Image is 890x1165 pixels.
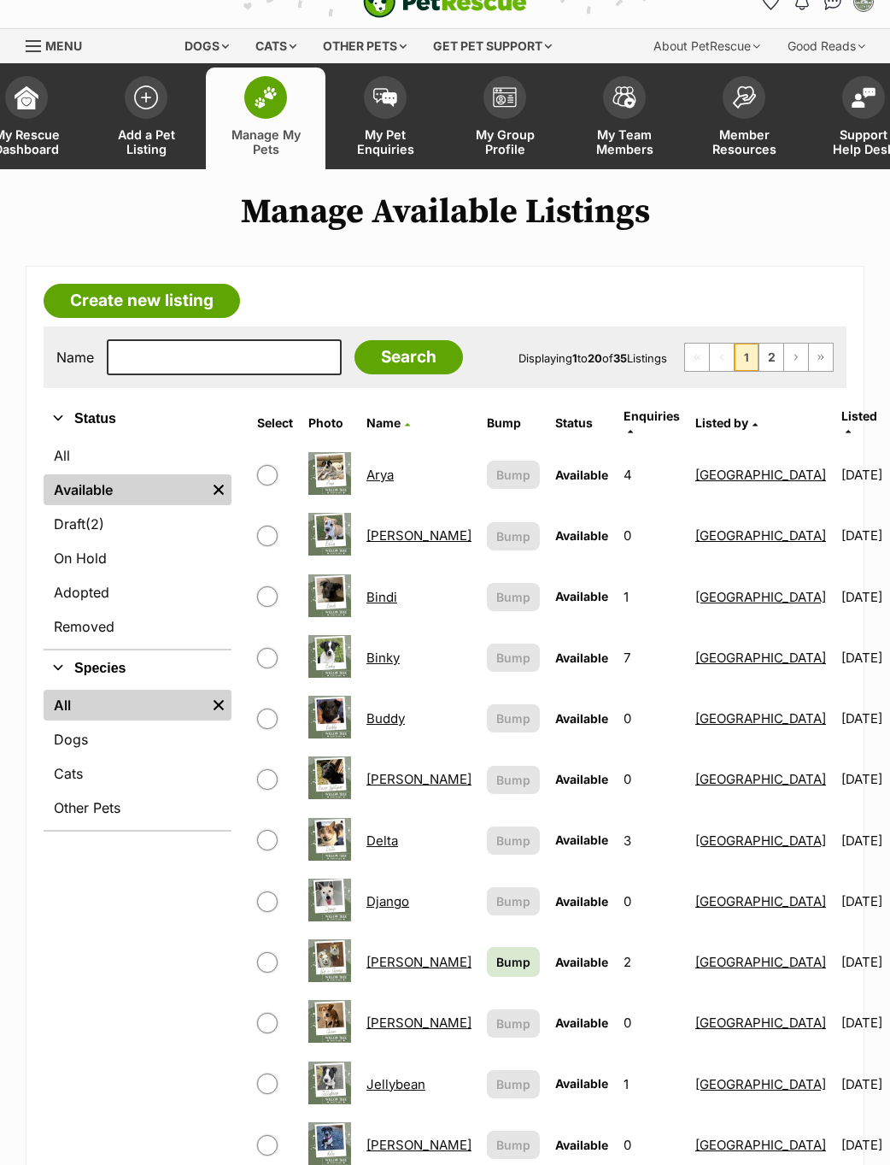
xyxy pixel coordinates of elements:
[555,955,608,969] span: Available
[86,68,206,169] a: Add a Pet Listing
[487,583,540,611] button: Bump
[366,1076,425,1092] a: Jellybean
[695,650,826,666] a: [GEOGRAPHIC_DATA]
[487,766,540,794] button: Bump
[834,506,889,565] td: [DATE]
[496,709,530,727] span: Bump
[44,690,206,721] a: All
[466,127,543,156] span: My Group Profile
[496,953,530,971] span: Bump
[852,87,875,108] img: help-desk-icon-fdf02630f3aa405de69fd3d07c3f3aa587a6932b1a1747fa1d2bba05be0121f9.svg
[366,650,400,666] a: Binky
[325,68,445,169] a: My Pet Enquiries
[695,954,826,970] a: [GEOGRAPHIC_DATA]
[134,85,158,109] img: add-pet-listing-icon-0afa8454b4691262ce3f59096e99ab1cd57d4a30225e0717b998d2c9b9846f56.svg
[617,1055,687,1114] td: 1
[496,1136,530,1154] span: Bump
[227,127,304,156] span: Manage My Pets
[206,474,231,505] a: Remove filter
[44,686,231,830] div: Species
[555,1076,608,1091] span: Available
[841,409,877,423] span: Listed
[487,461,540,489] button: Bump
[496,527,530,545] span: Bump
[493,87,517,108] img: group-profile-icon-3fa3cf56718a62981997c0bc7e787c4b2cf8bcc04b72c1350f741eb67cf2f40e.svg
[496,588,530,606] span: Bump
[695,893,826,909] a: [GEOGRAPHIC_DATA]
[732,85,756,109] img: member-resources-icon-8e73f808a243e03378d46382f2149f9095a855e16c252ad45f914b54edf8863c.svg
[695,1015,826,1031] a: [GEOGRAPHIC_DATA]
[206,68,325,169] a: Manage My Pets
[685,344,709,371] span: First page
[44,509,231,539] a: Draft
[496,771,530,789] span: Bump
[496,832,530,850] span: Bump
[487,1070,540,1098] button: Bump
[834,872,889,931] td: [DATE]
[695,1076,826,1092] a: [GEOGRAPHIC_DATA]
[641,29,772,63] div: About PetRescue
[496,1015,530,1033] span: Bump
[555,833,608,847] span: Available
[347,127,424,156] span: My Pet Enquiries
[834,750,889,809] td: [DATE]
[695,771,826,787] a: [GEOGRAPHIC_DATA]
[108,127,184,156] span: Add a Pet Listing
[56,350,94,365] label: Name
[366,771,471,787] a: [PERSON_NAME]
[695,589,826,605] a: [GEOGRAPHIC_DATA]
[15,85,38,109] img: dashboard-icon-eb2f2d2d3e046f16d808141f083e7271f6b2e854fb5c12c21221c1fb7104beca.svg
[834,628,889,687] td: [DATE]
[250,403,300,444] th: Select
[759,344,783,371] a: Page 2
[684,68,804,169] a: Member Resources
[44,758,231,789] a: Cats
[421,29,564,63] div: Get pet support
[206,690,231,721] a: Remove filter
[44,792,231,823] a: Other Pets
[834,568,889,627] td: [DATE]
[496,1075,530,1093] span: Bump
[555,772,608,786] span: Available
[548,403,615,444] th: Status
[366,1137,471,1153] a: [PERSON_NAME]
[518,351,667,365] span: Displaying to of Listings
[487,827,540,855] button: Bump
[695,467,826,483] a: [GEOGRAPHIC_DATA]
[612,86,636,109] img: team-members-icon-5396bd8760b3fe7c0b43da4ab00e1e3bb1a5d9ba89233759b79545d2d3fc5d0d.svg
[555,468,608,482] span: Available
[617,993,687,1052] td: 0
[617,811,687,870] td: 3
[366,833,398,849] a: Delta
[695,833,826,849] a: [GEOGRAPHIC_DATA]
[45,38,82,53] span: Menu
[243,29,308,63] div: Cats
[366,415,410,430] a: Name
[695,710,826,727] a: [GEOGRAPHIC_DATA]
[617,445,687,504] td: 4
[617,872,687,931] td: 0
[308,818,351,861] img: Delta
[695,415,748,430] span: Listed by
[555,894,608,909] span: Available
[487,644,540,672] button: Bump
[735,344,758,371] span: Page 1
[834,445,889,504] td: [DATE]
[487,1131,540,1159] button: Bump
[366,467,394,483] a: Arya
[366,415,401,430] span: Name
[44,408,231,430] button: Status
[445,68,565,169] a: My Group Profile
[617,750,687,809] td: 0
[487,522,540,550] button: Bump
[624,409,680,437] a: Enquiries
[572,351,577,365] strong: 1
[834,811,889,870] td: [DATE]
[555,1138,608,1152] span: Available
[565,68,684,169] a: My Team Members
[44,543,231,574] a: On Hold
[586,127,663,156] span: My Team Members
[366,710,405,727] a: Buddy
[617,628,687,687] td: 7
[555,650,608,665] span: Available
